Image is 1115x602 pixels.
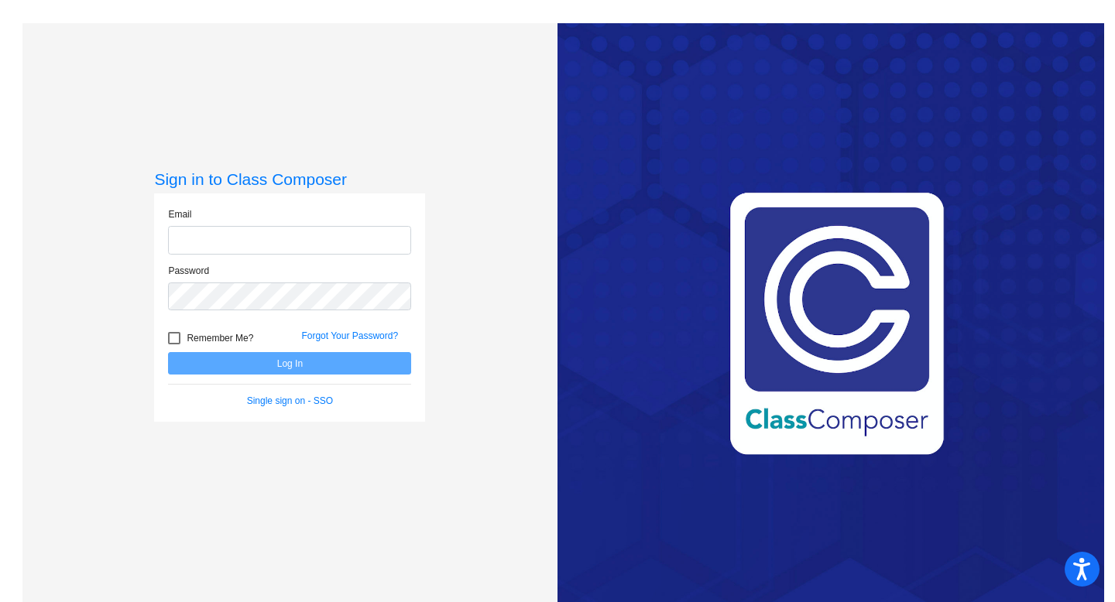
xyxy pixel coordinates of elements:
button: Log In [168,352,411,375]
h3: Sign in to Class Composer [154,169,425,189]
a: Forgot Your Password? [301,330,398,341]
label: Password [168,264,209,278]
span: Remember Me? [187,329,253,347]
label: Email [168,207,191,221]
a: Single sign on - SSO [247,395,333,406]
